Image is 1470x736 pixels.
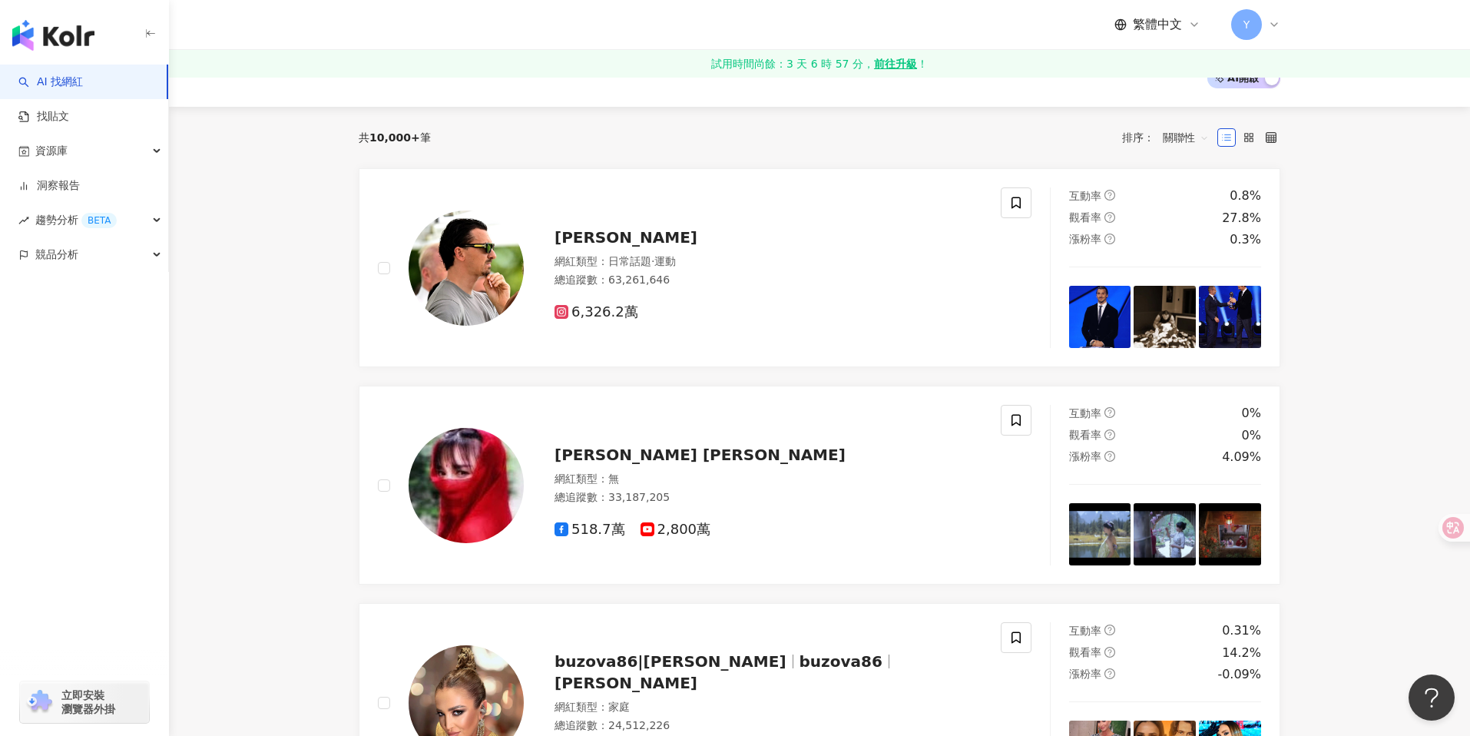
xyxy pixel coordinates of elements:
[1222,622,1261,639] div: 0.31%
[1217,666,1261,683] div: -0.09%
[1069,503,1131,565] img: post-image
[369,131,420,144] span: 10,000+
[18,178,80,194] a: 洞察報告
[1163,125,1209,150] span: 關聯性
[555,254,982,270] div: 網紅類型 ：
[608,701,630,713] span: 家庭
[35,203,117,237] span: 趨勢分析
[641,522,711,538] span: 2,800萬
[1069,625,1101,637] span: 互動率
[1222,210,1261,227] div: 27.8%
[409,428,524,543] img: KOL Avatar
[1243,16,1250,33] span: Y
[555,490,982,506] div: 總追蹤數 ： 33,187,205
[359,131,431,144] div: 共 筆
[1069,668,1101,680] span: 漲粉率
[12,20,94,51] img: logo
[359,386,1280,585] a: KOL Avatar[PERSON_NAME] [PERSON_NAME]網紅類型：無總追蹤數：33,187,205518.7萬2,800萬互動率question-circle0%觀看率ques...
[555,674,697,692] span: [PERSON_NAME]
[555,228,697,247] span: [PERSON_NAME]
[35,134,68,168] span: 資源庫
[555,304,638,320] span: 6,326.2萬
[555,652,786,671] span: buzova86|[PERSON_NAME]
[555,273,982,288] div: 總追蹤數 ： 63,261,646
[18,75,83,90] a: searchAI 找網紅
[409,211,524,326] img: KOL Avatar
[555,446,846,464] span: [PERSON_NAME] [PERSON_NAME]
[61,688,115,716] span: 立即安裝 瀏覽器外掛
[18,215,29,226] span: rise
[1230,187,1261,204] div: 0.8%
[555,700,982,715] div: 網紅類型 ：
[359,168,1280,367] a: KOL Avatar[PERSON_NAME]網紅類型：日常話題·運動總追蹤數：63,261,6466,326.2萬互動率question-circle0.8%觀看率question-circl...
[654,255,676,267] span: 運動
[1222,645,1261,661] div: 14.2%
[1069,407,1101,419] span: 互動率
[1069,233,1101,245] span: 漲粉率
[1230,231,1261,248] div: 0.3%
[169,50,1470,78] a: 試用時間尚餘：3 天 6 時 57 分，前往升級！
[651,255,654,267] span: ·
[1104,234,1115,244] span: question-circle
[800,652,882,671] span: buzova86
[25,690,55,714] img: chrome extension
[1104,625,1115,635] span: question-circle
[1122,125,1217,150] div: 排序：
[20,681,149,723] a: chrome extension立即安裝 瀏覽器外掛
[1104,212,1115,223] span: question-circle
[18,109,69,124] a: 找貼文
[555,522,625,538] span: 518.7萬
[1133,16,1182,33] span: 繁體中文
[1104,451,1115,462] span: question-circle
[874,56,917,71] strong: 前往升級
[1104,647,1115,658] span: question-circle
[1069,286,1131,348] img: post-image
[555,718,982,734] div: 總追蹤數 ： 24,512,226
[1104,429,1115,440] span: question-circle
[1199,286,1261,348] img: post-image
[1242,405,1261,422] div: 0%
[1069,646,1101,658] span: 觀看率
[81,213,117,228] div: BETA
[1104,668,1115,679] span: question-circle
[1409,675,1455,721] iframe: Help Scout Beacon - Open
[1222,449,1261,466] div: 4.09%
[1242,427,1261,444] div: 0%
[1104,407,1115,418] span: question-circle
[555,472,982,487] div: 網紅類型 ： 無
[1069,211,1101,224] span: 觀看率
[1134,503,1196,565] img: post-image
[1199,503,1261,565] img: post-image
[1104,190,1115,201] span: question-circle
[1069,450,1101,462] span: 漲粉率
[1069,429,1101,441] span: 觀看率
[608,255,651,267] span: 日常話題
[35,237,78,272] span: 競品分析
[1069,190,1101,202] span: 互動率
[1134,286,1196,348] img: post-image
